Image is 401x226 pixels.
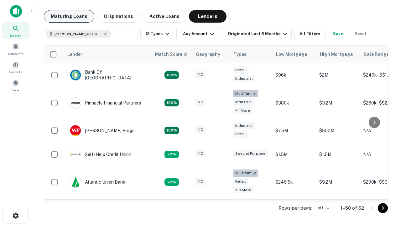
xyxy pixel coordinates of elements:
[192,46,230,63] th: Geography
[378,203,388,213] button: Go to next page
[155,51,188,58] div: Capitalize uses an advanced AI algorithm to match your search with the best lender. The match sco...
[9,69,22,74] span: Contacts
[233,51,247,58] div: Types
[279,204,312,212] p: Rows per page:
[315,203,331,213] div: 50
[316,143,360,166] td: $1.5M
[70,125,81,136] img: picture
[151,46,192,63] th: Capitalize uses an advanced AI algorithm to match your search with the best lender. The match sco...
[10,5,22,18] img: capitalize-icon.png
[8,51,23,56] span: Borrowers
[164,71,179,79] div: Matching Properties: 14, hasApolloMatch: undefined
[233,169,258,177] div: Multifamily
[316,166,360,198] td: $9.2M
[294,28,325,40] button: All Filters
[2,40,29,57] a: Borrowers
[195,71,206,78] div: NC
[328,28,348,40] button: Save your search to get updates of matches that match your search criteria.
[70,98,81,108] img: picture
[64,46,151,63] th: Lender
[70,70,81,80] img: picture
[70,125,135,136] div: [PERSON_NAME] Fargo
[316,46,360,63] th: High Mortgage
[233,107,253,114] div: + 1 more
[44,10,94,23] button: Maturing Loans
[316,119,360,143] td: $500M
[195,150,206,157] div: NC
[70,97,141,109] div: Pinnacle Financial Partners
[228,30,289,38] div: Originated Last 6 Months
[272,87,316,119] td: $380k
[223,28,292,40] button: Originated Last 6 Months
[233,99,255,106] div: Industrial
[155,51,186,58] h6: Match Score
[164,151,179,158] div: Matching Properties: 11, hasApolloMatch: undefined
[11,88,20,93] span: Saved
[233,186,254,194] div: + 3 more
[2,59,29,76] a: Contacts
[320,51,353,58] div: High Mortgage
[70,176,125,188] div: Atlantic Union Bank
[272,46,316,63] th: Low Mortgage
[70,177,81,187] img: picture
[164,99,179,107] div: Matching Properties: 25, hasApolloMatch: undefined
[70,69,145,81] div: Bank Of [GEOGRAPHIC_DATA]
[316,87,360,119] td: $3.2M
[316,63,360,87] td: $2M
[370,176,401,206] iframe: Chat Widget
[351,28,371,40] button: Reset
[10,33,21,38] span: Search
[272,143,316,166] td: $1.5M
[97,10,140,23] button: Originations
[230,46,272,63] th: Types
[164,178,179,186] div: Matching Properties: 10, hasApolloMatch: undefined
[140,28,174,40] button: 12 Types
[233,67,248,74] div: Retail
[233,90,258,97] div: Multifamily
[143,10,186,23] button: Active Loans
[272,63,316,87] td: $96k
[67,51,82,58] div: Lender
[233,75,255,82] div: Industrial
[364,51,389,58] div: Sale Range
[276,51,307,58] div: Low Mortgage
[2,77,29,94] a: Saved
[195,126,206,133] div: NC
[341,204,364,212] p: 1–50 of 62
[176,28,220,40] button: Any Amount
[70,149,131,160] div: Self-help Credit Union
[233,131,248,138] div: Retail
[55,31,102,37] span: [PERSON_NAME][GEOGRAPHIC_DATA], [GEOGRAPHIC_DATA]
[2,22,29,39] a: Search
[189,10,227,23] button: Lenders
[233,150,268,157] div: Special Purpose
[195,99,206,106] div: NC
[233,178,248,185] div: Retail
[233,122,255,129] div: Industrial
[164,127,179,134] div: Matching Properties: 14, hasApolloMatch: undefined
[196,51,220,58] div: Geography
[272,119,316,143] td: $7.5M
[195,178,206,185] div: NC
[70,149,81,160] img: picture
[272,166,316,198] td: $246.5k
